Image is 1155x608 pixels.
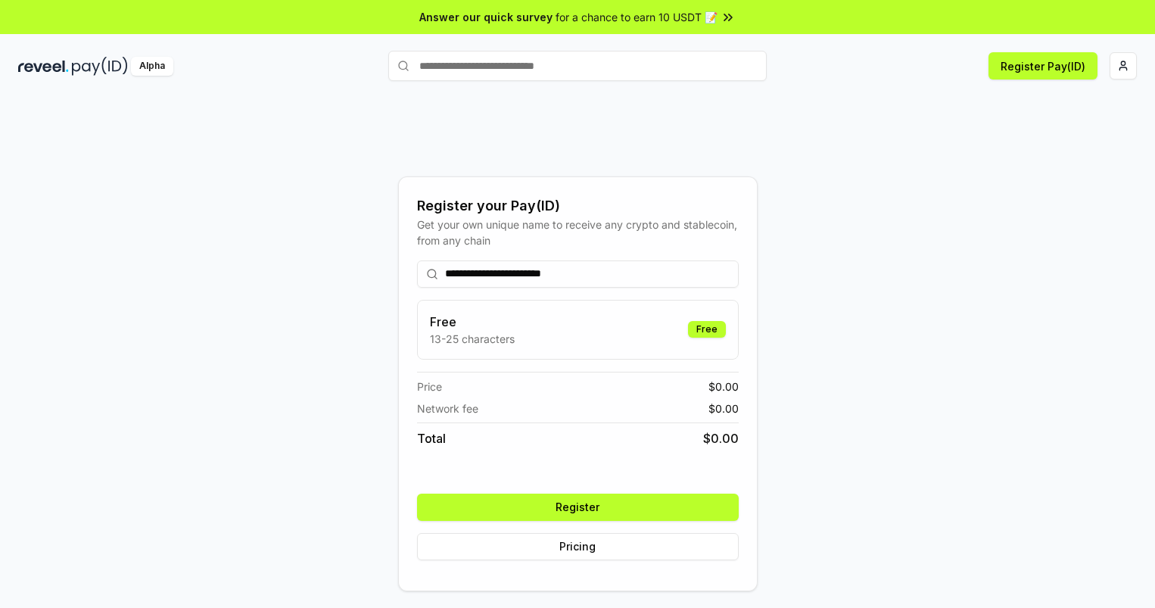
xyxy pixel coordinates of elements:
[18,57,69,76] img: reveel_dark
[688,321,726,338] div: Free
[417,401,478,416] span: Network fee
[72,57,128,76] img: pay_id
[556,9,718,25] span: for a chance to earn 10 USDT 📝
[417,379,442,394] span: Price
[417,195,739,217] div: Register your Pay(ID)
[131,57,173,76] div: Alpha
[430,331,515,347] p: 13-25 characters
[988,52,1097,80] button: Register Pay(ID)
[430,313,515,331] h3: Free
[417,533,739,560] button: Pricing
[417,217,739,248] div: Get your own unique name to receive any crypto and stablecoin, from any chain
[708,401,739,416] span: $ 0.00
[703,429,739,447] span: $ 0.00
[419,9,553,25] span: Answer our quick survey
[417,429,446,447] span: Total
[417,494,739,521] button: Register
[708,379,739,394] span: $ 0.00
